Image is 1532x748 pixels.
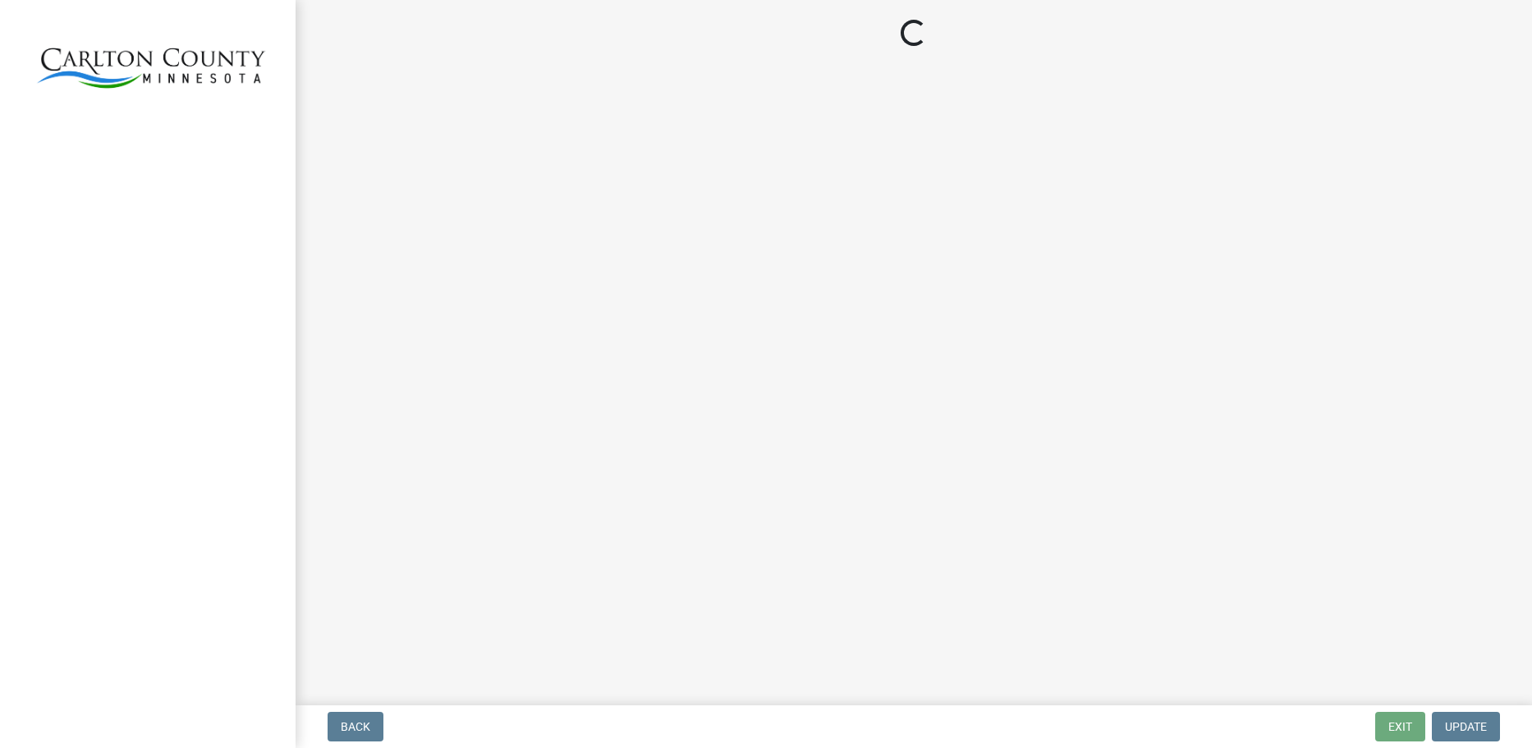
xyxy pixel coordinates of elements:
button: Back [328,712,383,741]
img: Carlton County, Minnesota [33,17,269,111]
span: Update [1445,720,1487,733]
button: Update [1432,712,1500,741]
span: Back [341,720,370,733]
button: Exit [1375,712,1425,741]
